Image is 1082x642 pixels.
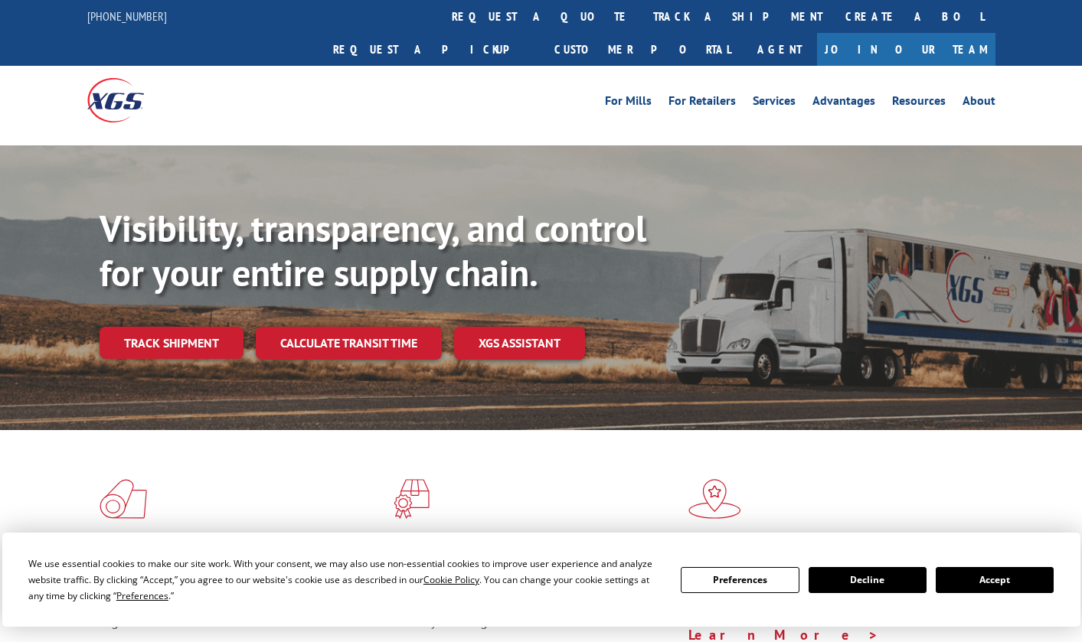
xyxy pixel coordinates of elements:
a: Advantages [812,95,875,112]
a: For Retailers [668,95,736,112]
a: About [963,95,995,112]
h1: Specialized Freight Experts [394,531,676,575]
span: Cookie Policy [423,573,479,586]
span: As an industry carrier of choice, XGS has brought innovation and dedication to flooring logistics... [100,575,375,630]
img: xgs-icon-flagship-distribution-model-red [688,479,741,519]
a: Customer Portal [543,33,742,66]
a: Resources [892,95,946,112]
a: Calculate transit time [256,327,442,360]
div: We use essential cookies to make our site work. With your consent, we may also use non-essential ... [28,556,662,604]
button: Preferences [681,567,799,593]
a: Join Our Team [817,33,995,66]
b: Visibility, transparency, and control for your entire supply chain. [100,204,646,296]
a: XGS ASSISTANT [454,327,585,360]
img: xgs-icon-total-supply-chain-intelligence-red [100,479,147,519]
a: [PHONE_NUMBER] [87,8,167,24]
button: Accept [936,567,1054,593]
a: Agent [742,33,817,66]
a: Services [753,95,796,112]
span: Preferences [116,589,168,602]
a: Track shipment [100,327,244,359]
h1: Flooring Logistics Solutions [100,531,382,575]
a: For Mills [605,95,652,112]
button: Decline [809,567,927,593]
h1: Flagship Distribution Model [688,531,971,575]
img: xgs-icon-focused-on-flooring-red [394,479,430,519]
a: Request a pickup [322,33,543,66]
div: Cookie Consent Prompt [2,533,1080,627]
